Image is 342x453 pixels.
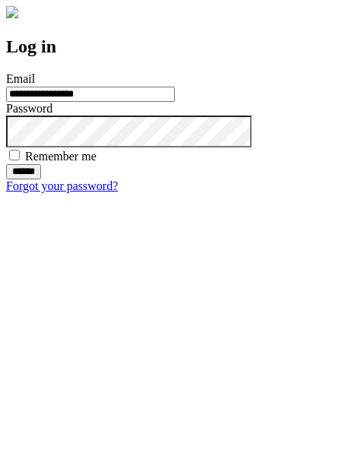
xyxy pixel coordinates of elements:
img: logo-4e3dc11c47720685a147b03b5a06dd966a58ff35d612b21f08c02c0306f2b779.png [6,6,18,18]
label: Password [6,102,52,115]
label: Email [6,72,35,85]
a: Forgot your password? [6,179,118,192]
h2: Log in [6,36,336,57]
label: Remember me [25,150,97,163]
